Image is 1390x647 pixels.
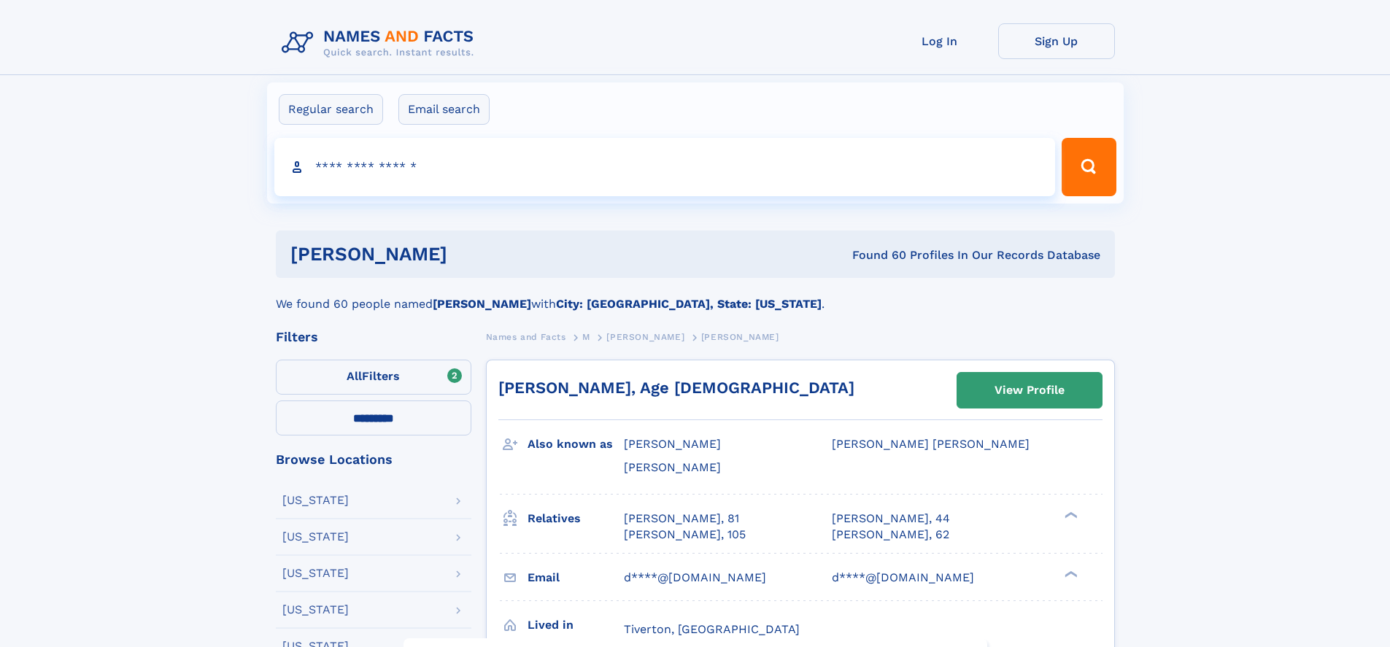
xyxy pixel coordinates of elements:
div: [US_STATE] [282,531,349,543]
span: [PERSON_NAME] [624,437,721,451]
div: Browse Locations [276,453,471,466]
div: View Profile [995,373,1065,407]
span: All [347,369,362,383]
h3: Lived in [528,613,624,638]
a: Names and Facts [486,328,566,346]
a: View Profile [957,373,1102,408]
label: Email search [398,94,490,125]
span: Tiverton, [GEOGRAPHIC_DATA] [624,622,800,636]
div: ❯ [1061,569,1078,578]
h3: Also known as [528,432,624,457]
a: M [582,328,590,346]
div: [US_STATE] [282,604,349,616]
label: Filters [276,360,471,395]
h1: [PERSON_NAME] [290,245,650,263]
div: ❯ [1061,510,1078,519]
span: M [582,332,590,342]
img: Logo Names and Facts [276,23,486,63]
div: [US_STATE] [282,567,349,579]
div: We found 60 people named with . [276,278,1115,313]
span: [PERSON_NAME] [PERSON_NAME] [832,437,1030,451]
a: Sign Up [998,23,1115,59]
span: [PERSON_NAME] [624,460,721,474]
a: [PERSON_NAME], 62 [832,527,949,543]
span: [PERSON_NAME] [606,332,684,342]
a: Log In [881,23,998,59]
h3: Email [528,565,624,590]
span: [PERSON_NAME] [701,332,779,342]
a: [PERSON_NAME] [606,328,684,346]
div: Filters [276,330,471,344]
div: Found 60 Profiles In Our Records Database [649,247,1100,263]
a: [PERSON_NAME], 81 [624,511,739,527]
b: City: [GEOGRAPHIC_DATA], State: [US_STATE] [556,297,822,311]
button: Search Button [1062,138,1116,196]
div: [US_STATE] [282,495,349,506]
h3: Relatives [528,506,624,531]
b: [PERSON_NAME] [433,297,531,311]
a: [PERSON_NAME], 105 [624,527,746,543]
a: [PERSON_NAME], Age [DEMOGRAPHIC_DATA] [498,379,854,397]
label: Regular search [279,94,383,125]
a: [PERSON_NAME], 44 [832,511,950,527]
input: search input [274,138,1056,196]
